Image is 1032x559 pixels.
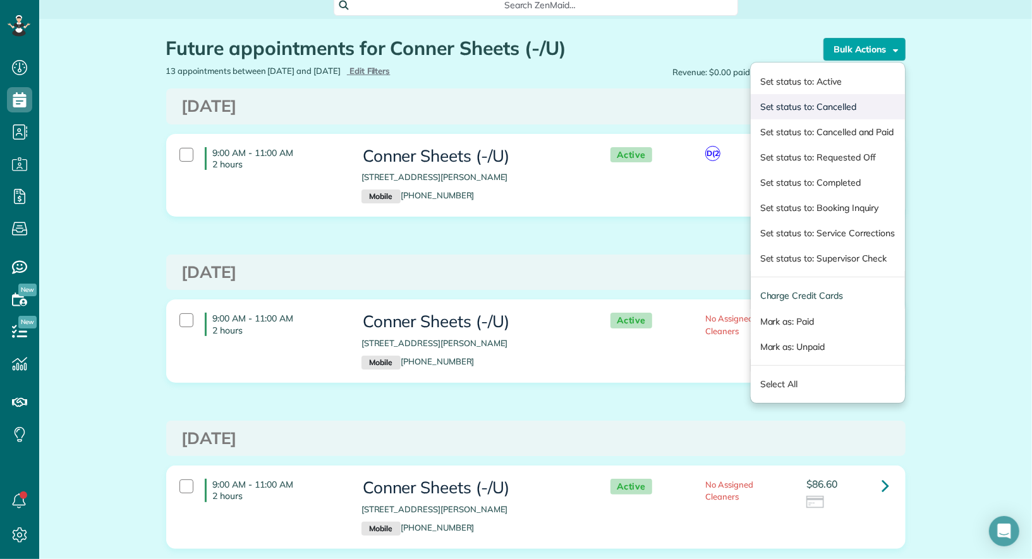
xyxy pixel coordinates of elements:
a: Mobile[PHONE_NUMBER] [361,190,475,200]
a: Set status to: Active [751,69,905,94]
span: No Assigned Cleaners [705,313,753,335]
a: Set status to: Service Corrections [751,220,905,246]
a: Mark as: Unpaid [751,334,905,359]
h4: 9:00 AM - 11:00 AM [205,479,343,502]
h4: 9:00 AM - 11:00 AM [205,313,343,335]
a: Set status to: Booking Inquiry [751,195,905,220]
p: [STREET_ADDRESS][PERSON_NAME] [361,337,585,349]
p: 2 hours [213,490,343,502]
small: Mobile [361,189,401,203]
h3: Conner Sheets (-/U) [361,147,585,165]
div: Open Intercom Messenger [989,516,1019,546]
a: Edit Filters [347,66,391,76]
span: $86.60 [806,478,837,490]
img: icon_credit_card_neutral-3d9a980bd25ce6dbb0f2033d7200983694762465c175678fcbc2d8f4bc43548e.png [806,496,825,510]
p: [STREET_ADDRESS][PERSON_NAME] [361,171,585,183]
a: Set status to: Cancelled [751,94,905,119]
a: Charge Credit Cards [760,289,895,303]
a: Mark as: Paid [751,309,905,334]
p: 2 hours [213,325,343,336]
span: No Assigned Cleaners [705,479,753,502]
span: Active [610,313,652,328]
a: Set status to: Supervisor Check [751,246,905,271]
h3: Conner Sheets (-/U) [361,313,585,331]
a: Set status to: Requested Off [751,145,905,170]
small: Mobile [361,356,401,370]
h3: [DATE] [182,97,890,116]
span: Active [610,147,652,163]
h4: 9:00 AM - 11:00 AM [205,147,343,170]
div: 13 appointments between [DATE] and [DATE] [157,65,536,77]
span: New [18,316,37,328]
strong: Bulk Actions [834,44,887,55]
a: Mobile[PHONE_NUMBER] [361,356,475,366]
h3: [DATE] [182,263,890,282]
a: Bulk Actions [823,38,906,61]
span: New [18,284,37,296]
p: 2 hours [213,159,343,170]
a: Set status to: Cancelled and Paid [751,119,905,145]
h3: Conner Sheets (-/U) [361,479,585,497]
p: [STREET_ADDRESS][PERSON_NAME] [361,503,585,515]
small: Mobile [361,522,401,536]
a: Mobile[PHONE_NUMBER] [361,522,475,532]
a: Set status to: Completed [751,170,905,195]
span: Active [610,479,652,495]
a: Select All [751,371,905,397]
h1: Future appointments for Conner Sheets (-/U) [166,38,804,59]
span: D(2 [705,146,720,161]
span: Revenue: $0.00 paid / $1,125.80 total [672,66,815,78]
h3: [DATE] [182,430,890,448]
span: Edit Filters [349,66,391,76]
